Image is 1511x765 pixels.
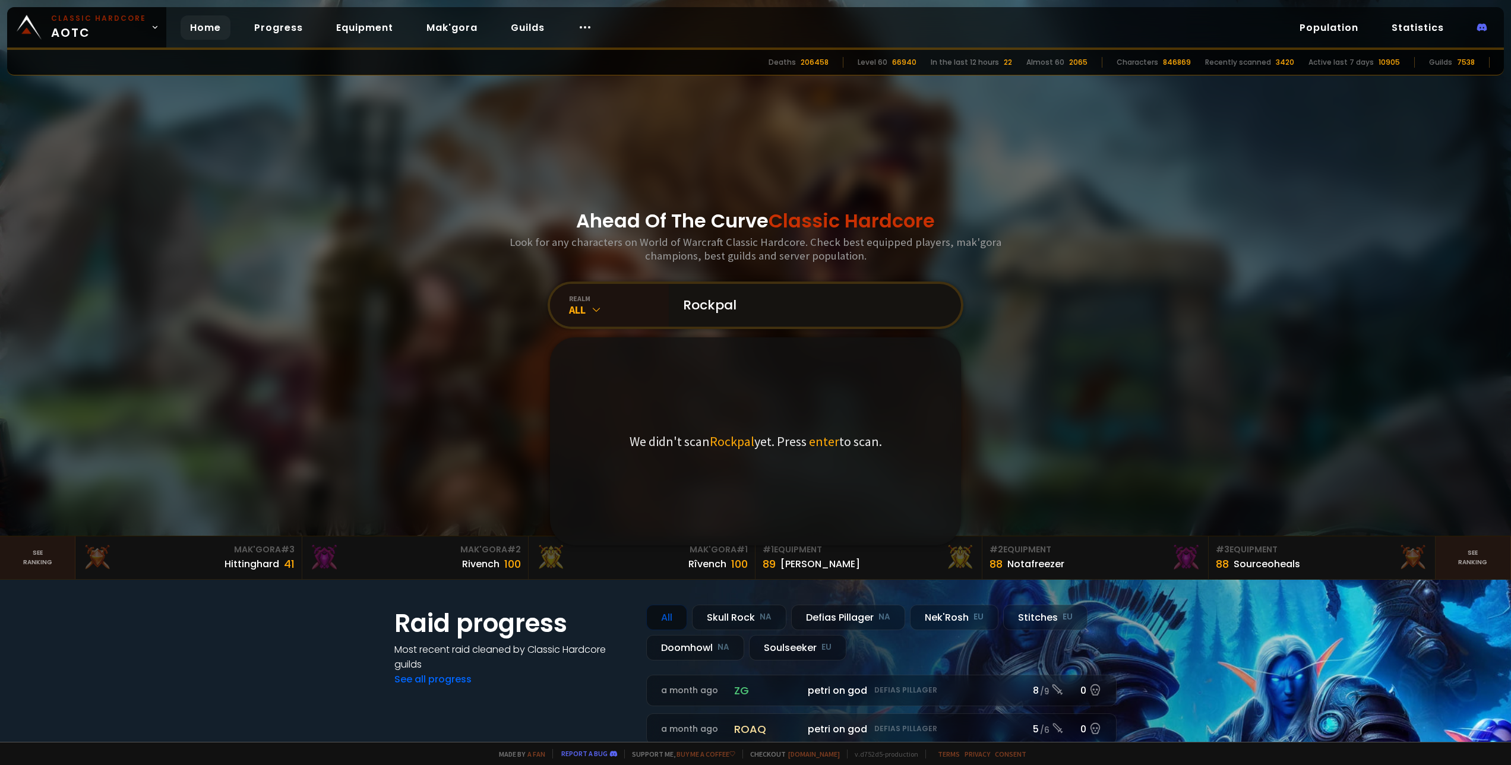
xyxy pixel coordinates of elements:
[780,557,860,571] div: [PERSON_NAME]
[1216,543,1428,556] div: Equipment
[51,13,146,24] small: Classic Hardcore
[910,605,998,630] div: Nek'Rosh
[1004,57,1012,68] div: 22
[630,433,882,450] p: We didn't scan yet. Press to scan.
[529,536,755,579] a: Mak'Gora#1Rîvench100
[1429,57,1452,68] div: Guilds
[646,635,744,660] div: Doomhowl
[769,207,935,234] span: Classic Hardcore
[1436,536,1511,579] a: Seeranking
[1117,57,1158,68] div: Characters
[1216,543,1229,555] span: # 3
[688,557,726,571] div: Rîvench
[892,57,916,68] div: 66940
[83,543,295,556] div: Mak'Gora
[692,605,786,630] div: Skull Rock
[847,750,918,758] span: v. d752d5 - production
[731,556,748,572] div: 100
[1234,557,1300,571] div: Sourceoheals
[394,672,472,686] a: See all progress
[51,13,146,42] span: AOTC
[1209,536,1436,579] a: #3Equipment88Sourceoheals
[982,536,1209,579] a: #2Equipment88Notafreezer
[501,15,554,40] a: Guilds
[1216,556,1229,572] div: 88
[492,750,545,758] span: Made by
[225,557,279,571] div: Hittinghard
[1308,57,1374,68] div: Active last 7 days
[878,611,890,623] small: NA
[646,605,687,630] div: All
[245,15,312,40] a: Progress
[1163,57,1191,68] div: 846869
[1063,611,1073,623] small: EU
[504,556,521,572] div: 100
[995,750,1026,758] a: Consent
[1007,557,1064,571] div: Notafreezer
[710,433,754,450] span: Rockpal
[327,15,403,40] a: Equipment
[990,543,1202,556] div: Equipment
[736,543,748,555] span: # 1
[646,713,1117,745] a: a month agoroaqpetri on godDefias Pillager5 /60
[462,557,500,571] div: Rivench
[284,556,295,572] div: 41
[302,536,529,579] a: Mak'Gora#2Rivench100
[749,635,846,660] div: Soulseeker
[1382,15,1453,40] a: Statistics
[677,750,735,758] a: Buy me a coffee
[755,536,982,579] a: #1Equipment89[PERSON_NAME]
[676,284,947,327] input: Search a character...
[536,543,748,556] div: Mak'Gora
[965,750,990,758] a: Privacy
[763,543,774,555] span: # 1
[569,303,669,317] div: All
[763,556,776,572] div: 89
[990,543,1003,555] span: # 2
[791,605,905,630] div: Defias Pillager
[809,433,839,450] span: enter
[527,750,545,758] a: a fan
[561,749,608,758] a: Report a bug
[181,15,230,40] a: Home
[646,675,1117,706] a: a month agozgpetri on godDefias Pillager8 /90
[763,543,975,556] div: Equipment
[760,611,772,623] small: NA
[394,642,632,672] h4: Most recent raid cleaned by Classic Hardcore guilds
[1457,57,1475,68] div: 7538
[1069,57,1088,68] div: 2065
[769,57,796,68] div: Deaths
[507,543,521,555] span: # 2
[624,750,735,758] span: Support me,
[569,294,669,303] div: realm
[75,536,302,579] a: Mak'Gora#3Hittinghard41
[417,15,487,40] a: Mak'gora
[1290,15,1368,40] a: Population
[309,543,521,556] div: Mak'Gora
[1276,57,1294,68] div: 3420
[717,641,729,653] small: NA
[1003,605,1088,630] div: Stitches
[742,750,840,758] span: Checkout
[801,57,829,68] div: 206458
[973,611,984,623] small: EU
[576,207,935,235] h1: Ahead Of The Curve
[990,556,1003,572] div: 88
[788,750,840,758] a: [DOMAIN_NAME]
[821,641,832,653] small: EU
[394,605,632,642] h1: Raid progress
[1379,57,1400,68] div: 10905
[7,7,166,48] a: Classic HardcoreAOTC
[1205,57,1271,68] div: Recently scanned
[858,57,887,68] div: Level 60
[505,235,1006,263] h3: Look for any characters on World of Warcraft Classic Hardcore. Check best equipped players, mak'g...
[931,57,999,68] div: In the last 12 hours
[938,750,960,758] a: Terms
[1026,57,1064,68] div: Almost 60
[281,543,295,555] span: # 3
